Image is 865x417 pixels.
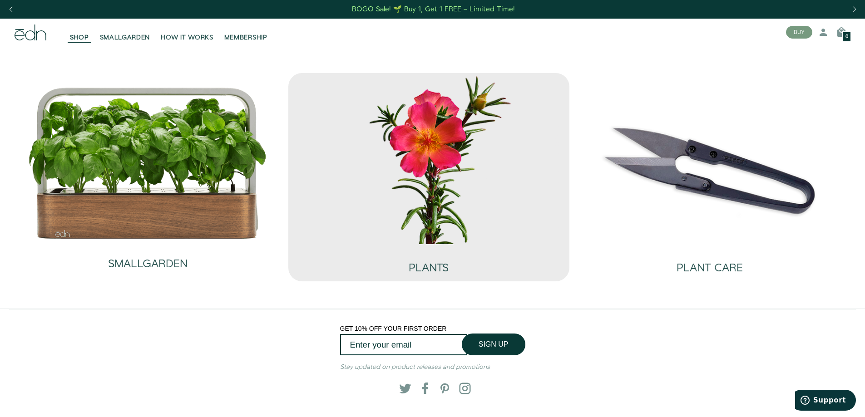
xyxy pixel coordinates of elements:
span: SHOP [70,33,89,42]
a: SMALLGARDEN [94,22,156,42]
a: SMALLGARDEN [28,240,267,277]
div: BOGO Sale! 🌱 Buy 1, Get 1 FREE – Limited Time! [352,5,515,14]
span: HOW IT WORKS [161,33,213,42]
a: HOW IT WORKS [155,22,218,42]
span: 0 [845,34,848,39]
a: SHOP [64,22,94,42]
input: Enter your email [340,334,467,355]
a: BOGO Sale! 🌱 Buy 1, Get 1 FREE – Limited Time! [351,2,516,16]
h2: SMALLGARDEN [108,258,188,270]
h2: PLANT CARE [677,262,743,274]
span: SMALLGARDEN [100,33,150,42]
span: GET 10% OFF YOUR FIRST ORDER [340,325,447,332]
a: PLANT CARE [577,244,843,281]
span: MEMBERSHIP [224,33,267,42]
a: MEMBERSHIP [219,22,273,42]
em: Stay updated on product releases and promotions [340,363,490,372]
iframe: Opens a widget where you can find more information [795,390,856,412]
button: SIGN UP [462,334,525,355]
button: BUY [786,26,812,39]
a: PLANTS [296,244,562,281]
h2: PLANTS [409,262,449,274]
